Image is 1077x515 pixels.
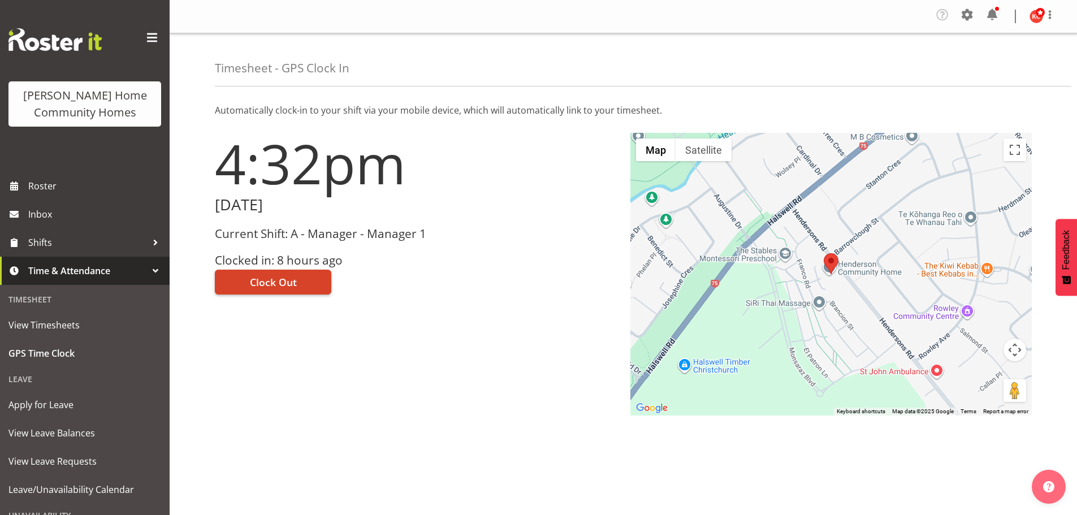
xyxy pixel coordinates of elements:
span: Inbox [28,206,164,223]
button: Show street map [636,139,676,161]
button: Drag Pegman onto the map to open Street View [1004,379,1026,402]
button: Toggle fullscreen view [1004,139,1026,161]
a: Leave/Unavailability Calendar [3,475,167,504]
span: View Leave Balances [8,425,161,442]
span: Leave/Unavailability Calendar [8,481,161,498]
a: Terms (opens in new tab) [961,408,976,414]
span: Clock Out [250,275,297,289]
a: Report a map error [983,408,1028,414]
img: Rosterit website logo [8,28,102,51]
div: [PERSON_NAME] Home Community Homes [20,87,150,121]
span: Feedback [1061,230,1071,270]
a: Apply for Leave [3,391,167,419]
span: Roster [28,178,164,194]
span: View Timesheets [8,317,161,334]
span: GPS Time Clock [8,345,161,362]
button: Show satellite imagery [676,139,732,161]
a: View Timesheets [3,311,167,339]
span: Map data ©2025 Google [892,408,954,414]
h4: Timesheet - GPS Clock In [215,62,349,75]
button: Feedback - Show survey [1056,219,1077,296]
h2: [DATE] [215,196,617,214]
button: Clock Out [215,270,331,295]
span: View Leave Requests [8,453,161,470]
a: GPS Time Clock [3,339,167,367]
span: Shifts [28,234,147,251]
h3: Current Shift: A - Manager - Manager 1 [215,227,617,240]
a: View Leave Balances [3,419,167,447]
button: Keyboard shortcuts [837,408,885,416]
span: Time & Attendance [28,262,147,279]
img: kirsty-crossley8517.jpg [1030,10,1043,23]
h1: 4:32pm [215,133,617,194]
p: Automatically clock-in to your shift via your mobile device, which will automatically link to you... [215,103,1032,117]
h3: Clocked in: 8 hours ago [215,254,617,267]
div: Leave [3,367,167,391]
div: Timesheet [3,288,167,311]
a: Open this area in Google Maps (opens a new window) [633,401,671,416]
a: View Leave Requests [3,447,167,475]
span: Apply for Leave [8,396,161,413]
img: Google [633,401,671,416]
img: help-xxl-2.png [1043,481,1054,492]
button: Map camera controls [1004,339,1026,361]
